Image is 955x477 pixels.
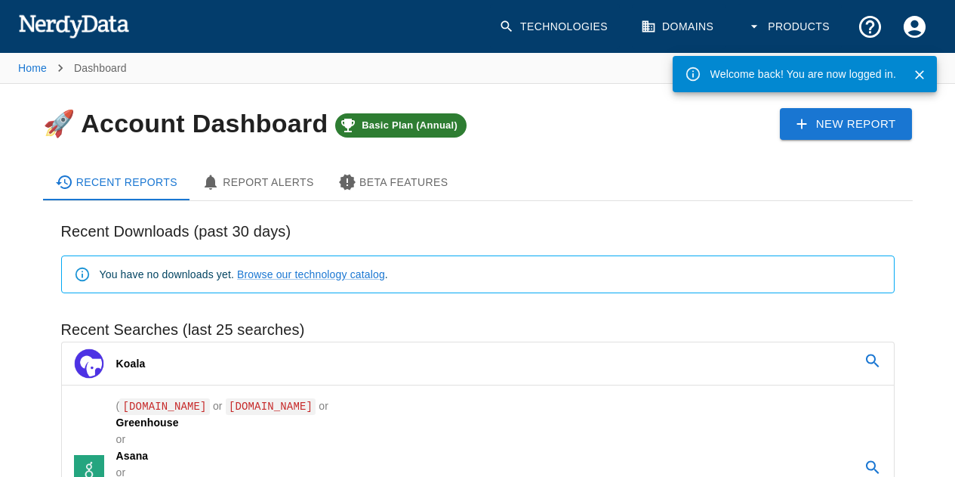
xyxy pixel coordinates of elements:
[210,400,226,412] span: or
[237,268,385,280] a: Browse our technology catalog
[74,60,127,76] p: Dashboard
[335,109,467,138] a: Basic Plan (Annual)
[116,448,329,463] p: Asana
[632,5,725,49] a: Domains
[202,173,314,191] div: Report Alerts
[780,108,913,140] a: New Report
[226,398,316,414] span: [DOMAIN_NAME]
[18,11,129,41] img: NerdyData.com
[338,173,448,191] div: Beta Features
[116,400,120,412] span: (
[61,219,895,243] h6: Recent Downloads (past 30 days)
[710,60,896,88] div: Welcome back! You are now logged in.
[490,5,620,49] a: Technologies
[848,5,892,49] button: Support and Documentation
[18,62,47,74] a: Home
[62,342,894,385] a: Koala
[100,261,388,288] div: You have no downloads yet. .
[892,5,937,49] button: Account Settings
[316,400,328,412] span: or
[119,398,210,414] span: [DOMAIN_NAME]
[908,63,931,86] button: Close
[116,356,146,371] p: Koala
[61,317,895,342] h6: Recent Searches (last 25 searches)
[738,5,842,49] button: Products
[116,433,126,445] span: or
[55,173,178,191] div: Recent Reports
[18,53,127,83] nav: breadcrumb
[43,109,467,138] h4: 🚀 Account Dashboard
[353,119,467,132] span: Basic Plan (Annual)
[116,415,329,430] p: Greenhouse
